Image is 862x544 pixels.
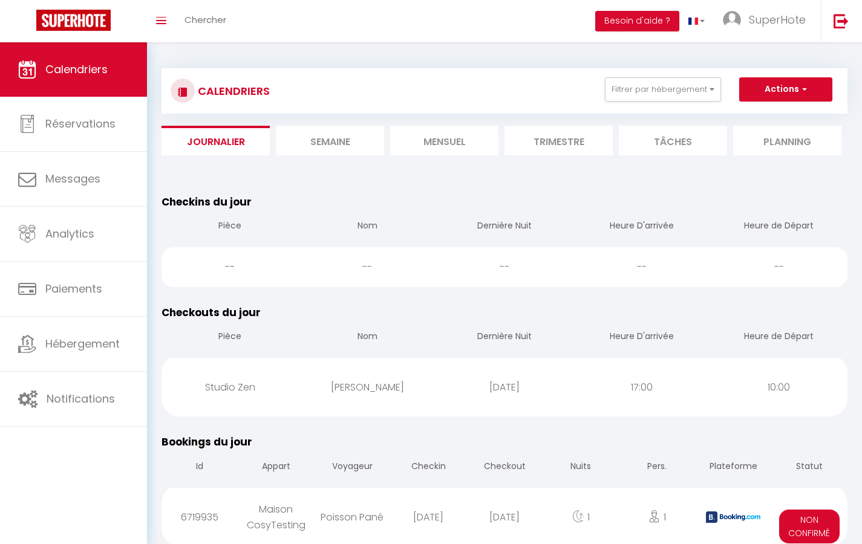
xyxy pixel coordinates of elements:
[162,305,261,320] span: Checkouts du jour
[595,11,679,31] button: Besoin d'aide ?
[710,210,847,244] th: Heure de Départ
[299,368,436,407] div: [PERSON_NAME]
[162,435,252,449] span: Bookings du jour
[314,497,390,537] div: Poisson Pané
[779,510,840,543] span: Non Confirmé
[710,368,847,407] div: 10:00
[390,497,466,537] div: [DATE]
[47,391,115,406] span: Notifications
[573,320,710,355] th: Heure D'arrivée
[299,247,436,287] div: --
[162,320,299,355] th: Pièce
[299,210,436,244] th: Nom
[390,126,498,155] li: Mensuel
[466,450,543,485] th: Checkout
[184,13,226,26] span: Chercher
[710,320,847,355] th: Heure de Départ
[619,126,727,155] li: Tâches
[543,497,619,537] div: 1
[162,497,238,537] div: 6719935
[45,62,108,77] span: Calendriers
[573,247,710,287] div: --
[733,126,841,155] li: Planning
[36,10,111,31] img: Super Booking
[466,497,543,537] div: [DATE]
[299,320,436,355] th: Nom
[749,12,806,27] span: SuperHote
[619,497,695,537] div: 1
[573,368,710,407] div: 17:00
[706,511,760,523] img: booking2.png
[238,490,314,544] div: Maison CosyTesting
[710,247,847,287] div: --
[436,368,573,407] div: [DATE]
[573,210,710,244] th: Heure D'arrivée
[619,450,695,485] th: Pers.
[436,210,573,244] th: Dernière Nuit
[238,450,314,485] th: Appart
[45,336,120,351] span: Hébergement
[45,226,94,241] span: Analytics
[314,450,390,485] th: Voyageur
[605,77,721,102] button: Filtrer par hébergement
[162,450,238,485] th: Id
[436,320,573,355] th: Dernière Nuit
[195,77,270,105] h3: CALENDRIERS
[504,126,613,155] li: Trimestre
[10,5,46,41] button: Ouvrir le widget de chat LiveChat
[739,77,832,102] button: Actions
[162,247,299,287] div: --
[276,126,384,155] li: Semaine
[543,450,619,485] th: Nuits
[45,171,100,186] span: Messages
[162,126,270,155] li: Journalier
[834,13,849,28] img: logout
[723,11,741,29] img: ...
[695,450,771,485] th: Plateforme
[436,247,573,287] div: --
[162,195,252,209] span: Checkins du jour
[162,210,299,244] th: Pièce
[771,450,847,485] th: Statut
[162,368,299,407] div: Studio Zen
[45,116,116,131] span: Réservations
[45,281,102,296] span: Paiements
[390,450,466,485] th: Checkin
